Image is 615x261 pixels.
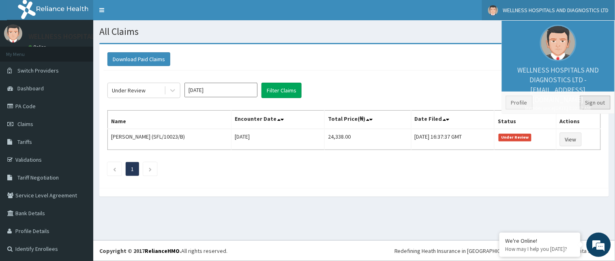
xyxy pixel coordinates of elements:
div: Under Review [112,86,146,94]
a: Page 1 is your current page [131,165,134,173]
span: We're online! [47,79,112,160]
th: Total Price(₦) [325,111,411,129]
a: Profile [506,96,533,109]
th: Actions [557,111,601,129]
p: How may I help you today? [506,246,574,252]
img: d_794563401_company_1708531726252_794563401 [15,41,33,61]
div: We're Online! [506,237,574,244]
a: Online [28,44,48,50]
span: WELLNESS HOSPITALS AND DIAGNOSTICS LTD [503,6,609,14]
small: Member since [DATE] 1:22:52 AM [506,105,611,111]
td: [DATE] 16:37:37 GMT [411,129,495,150]
img: User Image [540,25,576,61]
a: Previous page [113,165,116,173]
button: Filter Claims [261,83,302,98]
span: Under Review [499,134,531,141]
input: Select Month and Year [184,83,257,97]
img: User Image [488,5,498,15]
a: View [560,133,582,146]
span: Dashboard [17,85,44,92]
th: Name [108,111,231,129]
a: Sign out [580,96,611,109]
p: WELLNESS HOSPITALS AND DIAGNOSTICS LTD - [EMAIL_ADDRESS][DOMAIN_NAME] [506,65,611,111]
div: Chat with us now [42,45,136,56]
th: Status [495,111,557,129]
button: Download Paid Claims [107,52,170,66]
th: Encounter Date [231,111,325,129]
strong: Copyright © 2017 . [99,247,181,255]
td: [DATE] [231,129,325,150]
span: Tariff Negotiation [17,174,59,181]
span: Claims [17,120,33,128]
p: WELLNESS HOSPITALS AND DIAGNOSTICS LTD [28,33,172,40]
td: 24,338.00 [325,129,411,150]
div: Redefining Heath Insurance in [GEOGRAPHIC_DATA] using Telemedicine and Data Science! [394,247,609,255]
a: RelianceHMO [145,247,180,255]
textarea: Type your message and hit 'Enter' [4,174,154,203]
h1: All Claims [99,26,609,37]
img: User Image [4,24,22,43]
a: Next page [148,165,152,173]
th: Date Filed [411,111,495,129]
div: Minimize live chat window [133,4,152,24]
td: [PERSON_NAME] (SFL/10023/B) [108,129,231,150]
span: Switch Providers [17,67,59,74]
footer: All rights reserved. [93,240,615,261]
span: Tariffs [17,138,32,145]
